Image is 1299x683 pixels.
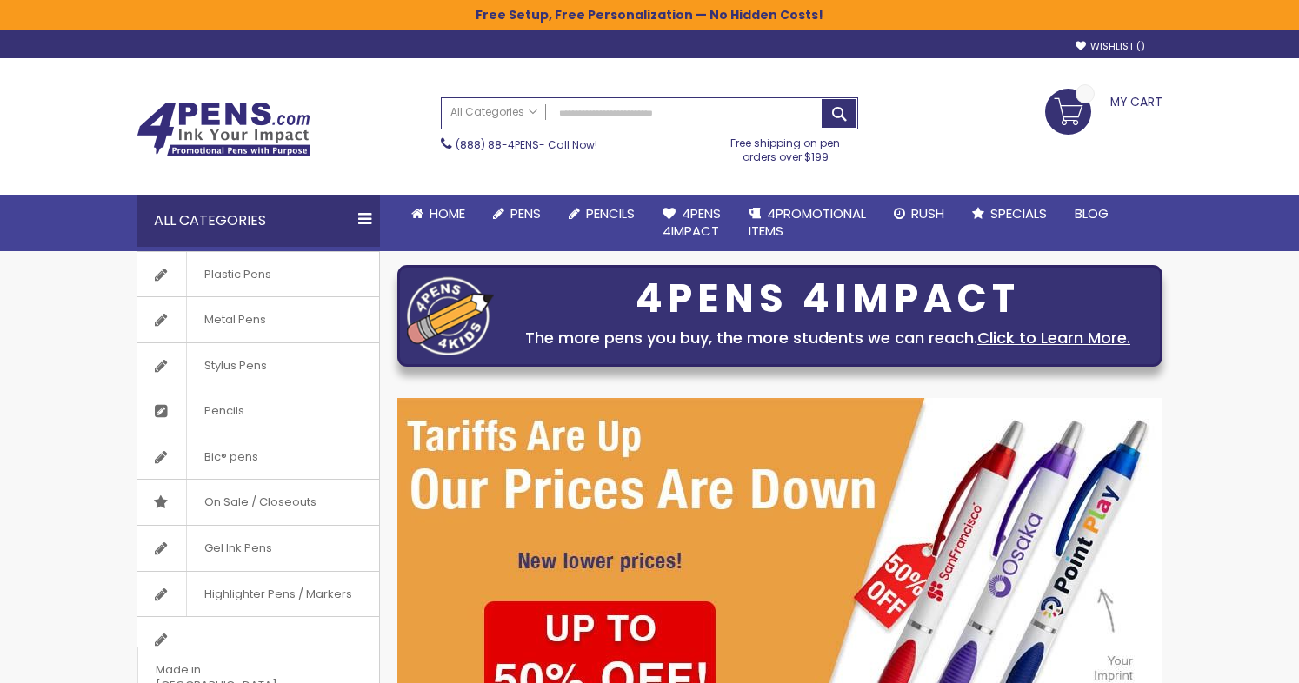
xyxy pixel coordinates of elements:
span: Pens [510,204,541,222]
span: On Sale / Closeouts [186,480,334,525]
a: Blog [1061,195,1122,233]
span: - Call Now! [456,137,597,152]
iframe: Google Customer Reviews [1156,636,1299,683]
span: Specials [990,204,1047,222]
span: Pencils [186,388,262,434]
a: Gel Ink Pens [137,526,379,571]
a: On Sale / Closeouts [137,480,379,525]
span: Home [430,204,465,222]
img: four_pen_logo.png [407,276,494,355]
a: Bic® pens [137,434,379,480]
a: Pens [479,195,555,233]
span: Stylus Pens [186,343,284,388]
a: Rush [880,195,958,233]
div: Free shipping on pen orders over $199 [713,129,859,164]
span: 4PROMOTIONAL ITEMS [749,204,866,240]
span: Pencils [586,204,635,222]
div: 4PENS 4IMPACT [503,281,1153,317]
img: 4Pens Custom Pens and Promotional Products [137,102,310,157]
div: All Categories [137,195,380,247]
a: Home [397,195,479,233]
span: Bic® pens [186,434,276,480]
a: 4PROMOTIONALITEMS [735,195,880,251]
a: (888) 88-4PENS [456,137,539,152]
span: 4Pens 4impact [663,204,721,240]
span: Plastic Pens [186,252,289,297]
a: Pencils [137,388,379,434]
span: Metal Pens [186,297,283,342]
span: Rush [911,204,944,222]
a: All Categories [442,98,546,127]
a: Click to Learn More. [977,327,1130,348]
span: Highlighter Pens / Markers [186,572,370,617]
span: Gel Ink Pens [186,526,290,571]
div: The more pens you buy, the more students we can reach. [503,326,1153,350]
a: Plastic Pens [137,252,379,297]
span: All Categories [450,105,537,119]
a: 4Pens4impact [649,195,735,251]
a: Stylus Pens [137,343,379,388]
span: Blog [1075,204,1109,222]
a: Wishlist [1076,40,1145,53]
a: Specials [958,195,1061,233]
a: Highlighter Pens / Markers [137,572,379,617]
a: Metal Pens [137,297,379,342]
a: Pencils [555,195,649,233]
